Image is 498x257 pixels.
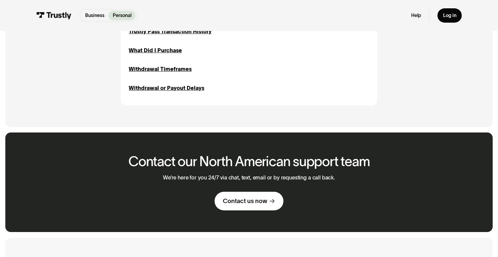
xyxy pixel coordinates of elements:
[108,11,135,20] a: Personal
[128,154,370,169] h2: Contact our North American support team
[215,192,283,210] a: Contact us now
[411,12,421,18] a: Help
[36,12,72,19] img: Trustly Logo
[113,12,131,19] p: Personal
[129,65,192,73] a: Withdrawal Timeframes
[81,11,108,20] a: Business
[129,27,212,35] a: Trustly Pass Transaction History
[443,12,456,18] div: Log in
[163,174,335,181] p: We’re here for you 24/7 via chat, text, email or by requesting a call back.
[85,12,104,19] p: Business
[129,46,182,54] a: What Did I Purchase
[223,197,267,205] div: Contact us now
[437,8,461,23] a: Log in
[129,84,204,92] a: Withdrawal or Payout Delays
